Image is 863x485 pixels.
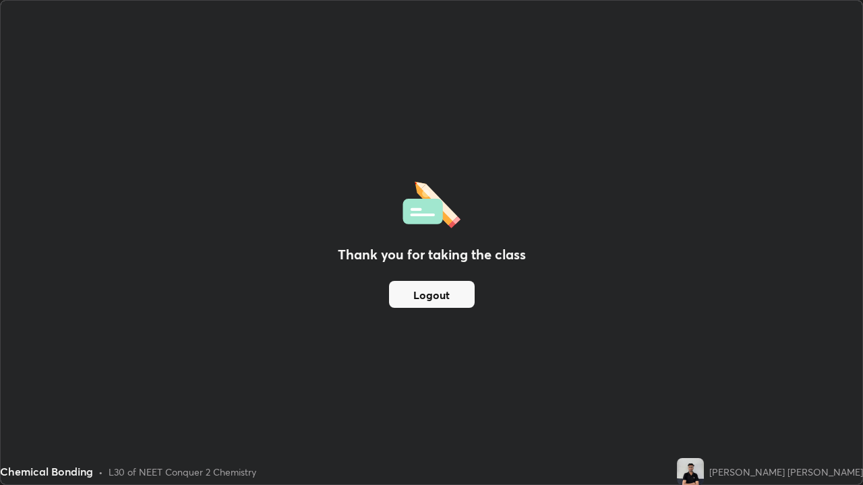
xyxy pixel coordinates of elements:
div: L30 of NEET Conquer 2 Chemistry [109,465,256,479]
div: • [98,465,103,479]
h2: Thank you for taking the class [338,245,526,265]
div: [PERSON_NAME] [PERSON_NAME] [709,465,863,479]
button: Logout [389,281,475,308]
img: offlineFeedback.1438e8b3.svg [403,177,460,228]
img: 570f0525f3d24fefabda6eb234ba3928.jpg [677,458,704,485]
